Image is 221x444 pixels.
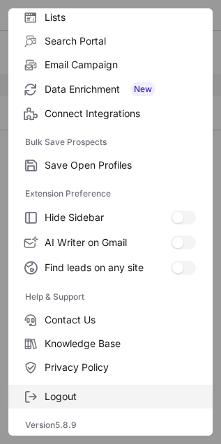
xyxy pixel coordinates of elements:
[8,355,213,379] label: Privacy Policy
[45,82,196,96] span: Data Enrichment
[25,131,196,153] label: Bulk Save Prospects
[8,153,213,177] label: Save Open Profiles
[25,183,196,205] label: Extension Preference
[45,35,196,47] span: Search Portal
[45,211,171,224] span: Hide Sidebar
[45,361,196,374] span: Privacy Policy
[25,286,196,308] label: Help & Support
[8,385,213,408] label: Logout
[8,6,213,29] label: Lists
[8,332,213,355] label: Knowledge Base
[45,390,196,403] span: Logout
[45,59,196,71] span: Email Campaign
[8,414,213,436] div: Version 5.8.9
[45,236,171,249] span: AI Writer on Gmail
[8,29,213,53] label: Search Portal
[8,77,213,102] label: Data Enrichment New
[8,53,213,77] label: Email Campaign
[45,11,196,24] span: Lists
[45,107,196,120] span: Connect Integrations
[8,230,213,255] label: AI Writer on Gmail
[45,337,196,350] span: Knowledge Base
[8,205,213,230] label: Hide Sidebar
[45,314,196,326] span: Contact Us
[8,255,213,280] label: Find leads on any site
[45,159,196,171] span: Save Open Profiles
[8,102,213,125] label: Connect Integrations
[8,308,213,332] label: Contact Us
[45,261,171,274] span: Find leads on any site
[131,82,155,96] span: New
